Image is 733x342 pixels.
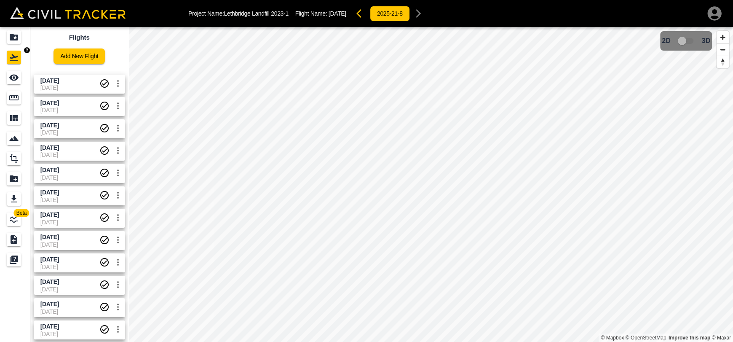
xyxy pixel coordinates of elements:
[717,56,729,68] button: Reset bearing to north
[370,6,410,22] button: 2025-21-8
[295,10,346,17] p: Flight Name:
[712,335,731,341] a: Maxar
[662,37,670,45] span: 2D
[626,335,666,341] a: OpenStreetMap
[188,10,289,17] p: Project Name: Lethbridge Landfill 2023-1
[601,335,624,341] a: Mapbox
[717,31,729,43] button: Zoom in
[10,7,126,19] img: Civil Tracker
[702,37,710,45] span: 3D
[717,43,729,56] button: Zoom out
[128,27,733,342] canvas: Map
[329,10,346,17] span: [DATE]
[674,33,698,49] span: 3D model not uploaded yet
[669,335,710,341] a: Map feedback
